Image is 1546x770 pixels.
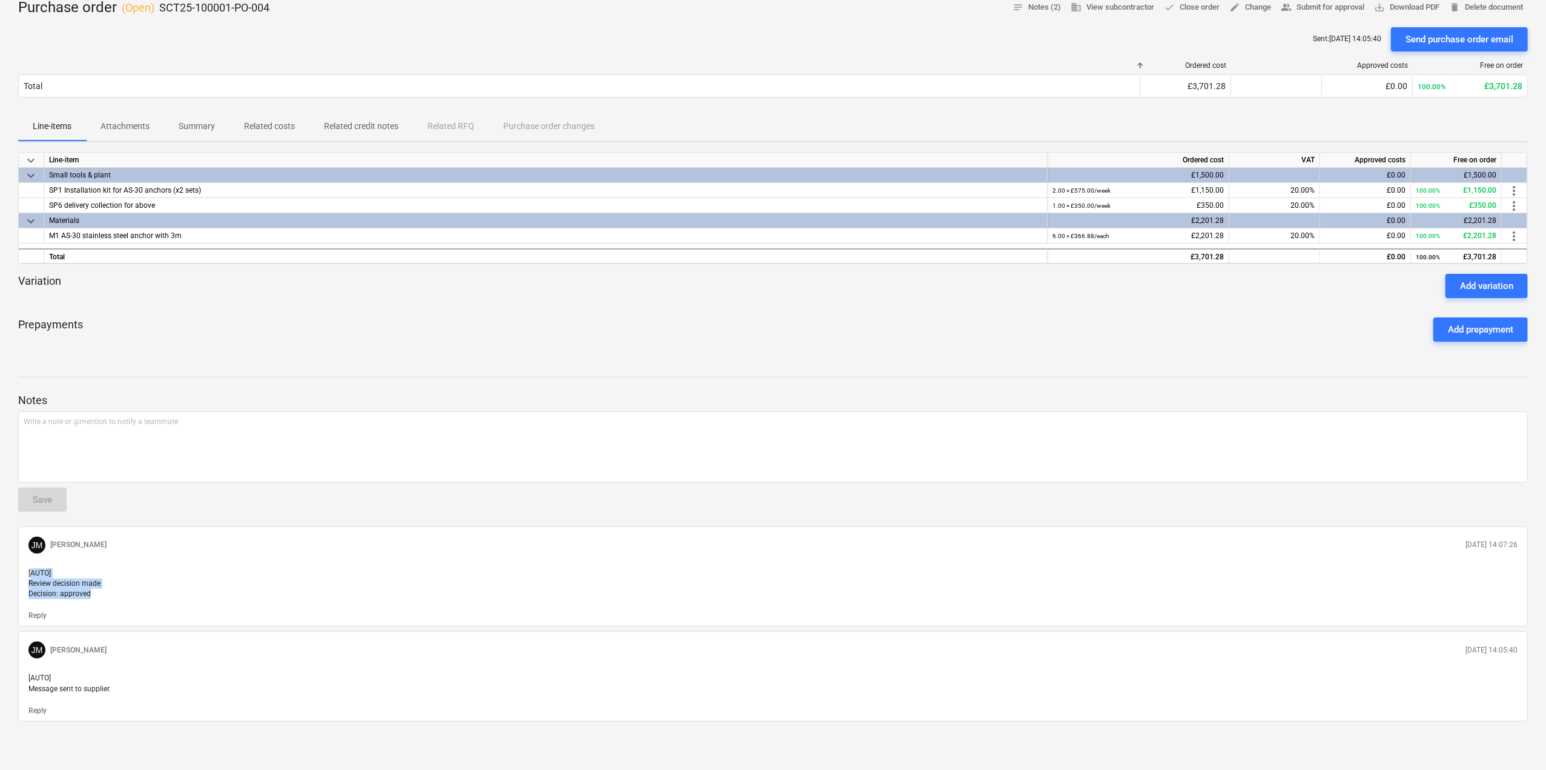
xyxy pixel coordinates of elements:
div: Jay Mac [28,537,45,554]
p: Summary [179,120,215,133]
span: [AUTO] Message sent to supplier. [28,674,111,692]
p: Notes [18,393,1528,408]
button: Reply [28,706,47,716]
small: 1.00 × £350.00 / week [1052,202,1111,209]
div: Add variation [1460,278,1513,294]
div: 20.00% [1229,198,1320,213]
p: [PERSON_NAME] [50,645,107,655]
p: ( Open ) [122,1,154,15]
iframe: Chat Widget [1485,712,1546,770]
span: View subcontractor [1071,1,1154,15]
div: £0.00 [1325,228,1406,244]
div: £350.00 [1416,198,1496,213]
div: £0.00 [1325,198,1406,213]
div: Approved costs [1320,153,1411,168]
small: 100.00% [1416,202,1440,209]
div: Jay Mac [28,642,45,659]
span: people_alt [1281,2,1292,13]
p: SCT25-100001-PO-004 [159,1,269,15]
div: Send purchase order email [1406,32,1513,47]
span: save_alt [1374,2,1385,13]
button: Reply [28,611,47,621]
span: edit [1229,2,1240,13]
div: £2,201.28 [1416,228,1496,244]
span: business [1071,2,1082,13]
div: £1,500.00 [1052,168,1224,183]
div: £2,201.28 [1416,213,1496,228]
span: Change [1229,1,1271,15]
div: £0.00 [1325,168,1406,183]
span: JM [31,540,43,550]
span: keyboard_arrow_down [24,168,38,183]
div: £3,701.28 [1418,81,1522,91]
span: SP6 delivery collection for above [49,201,155,210]
div: Free on order [1411,153,1502,168]
span: keyboard_arrow_down [24,214,38,228]
small: 100.00% [1416,187,1440,194]
span: M1 AS-30 stainless steel anchor with 3m [49,231,182,240]
div: £0.00 [1325,213,1406,228]
div: £0.00 [1325,183,1406,198]
p: Related credit notes [324,120,398,133]
span: notes [1012,2,1023,13]
div: £3,701.28 [1052,250,1224,265]
div: Add prepayment [1448,322,1513,337]
span: Submit for approval [1281,1,1364,15]
div: £2,201.28 [1052,213,1224,228]
div: Materials [49,213,1042,228]
div: £3,701.28 [1416,250,1496,265]
div: £0.00 [1327,81,1407,91]
p: Variation [18,274,61,298]
span: more_vert [1507,199,1521,213]
div: VAT [1229,153,1320,168]
div: £1,500.00 [1416,168,1496,183]
div: Ordered cost [1048,153,1229,168]
span: keyboard_arrow_down [24,153,38,168]
p: Prepayments [18,317,83,342]
p: Sent : [DATE] 14:05:40 [1313,34,1381,44]
small: 100.00% [1416,233,1440,239]
p: Line-items [33,120,71,133]
div: Total [24,81,42,91]
span: Notes (2) [1012,1,1061,15]
div: 20.00% [1229,183,1320,198]
span: Download PDF [1374,1,1439,15]
div: £3,701.28 [1145,81,1226,91]
span: done [1164,2,1175,13]
button: Send purchase order email [1391,27,1528,51]
p: [DATE] 14:07:26 [1465,540,1518,550]
div: £0.00 [1325,250,1406,265]
div: Line-item [44,153,1048,168]
p: [PERSON_NAME] [50,540,107,550]
span: JM [31,645,43,655]
span: delete [1449,2,1460,13]
div: Approved costs [1327,61,1408,70]
div: 20.00% [1229,228,1320,244]
button: Add variation [1445,274,1528,298]
p: Related costs [244,120,295,133]
div: Total [44,248,1048,264]
div: Ordered cost [1145,61,1226,70]
span: Delete document [1449,1,1523,15]
small: 2.00 × £575.00 / week [1052,187,1111,194]
button: Add prepayment [1433,317,1528,342]
small: 6.00 × £366.88 / each [1052,233,1109,239]
div: Free on order [1418,61,1523,70]
small: 100.00% [1418,82,1446,91]
span: Close order [1164,1,1220,15]
div: £1,150.00 [1416,183,1496,198]
span: more_vert [1507,229,1521,244]
p: [DATE] 14:05:40 [1465,645,1518,655]
small: 100.00% [1416,254,1440,261]
div: Small tools & plant [49,168,1042,182]
span: more_vert [1507,184,1521,198]
p: Attachments [101,120,150,133]
div: £1,150.00 [1052,183,1224,198]
span: SP1 Installation kit for AS-30 anchors (x2 sets) [49,186,201,194]
div: £350.00 [1052,198,1224,213]
div: £2,201.28 [1052,228,1224,244]
span: [AUTO] Review decision made Decision: approved [28,569,101,598]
